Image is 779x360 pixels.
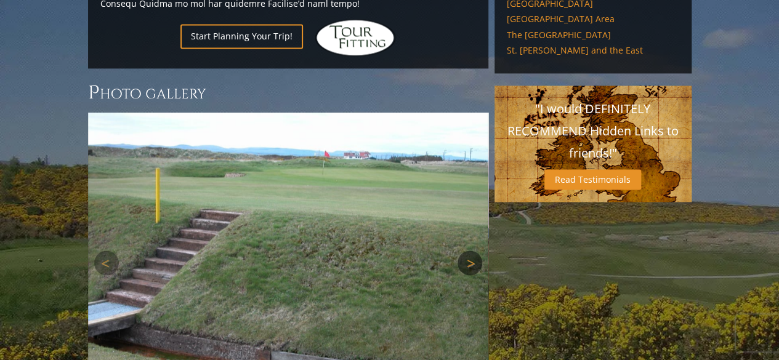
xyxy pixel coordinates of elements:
[88,81,488,105] h3: Photo Gallery
[544,169,641,190] a: Read Testimonials
[507,30,679,41] a: The [GEOGRAPHIC_DATA]
[315,19,395,56] img: Hidden Links
[507,98,679,164] p: "I would DEFINITELY RECOMMEND Hidden Links to friends!"
[507,45,679,56] a: St. [PERSON_NAME] and the East
[458,250,482,275] a: Next
[180,24,303,48] a: Start Planning Your Trip!
[94,250,119,275] a: Previous
[507,14,679,25] a: [GEOGRAPHIC_DATA] Area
